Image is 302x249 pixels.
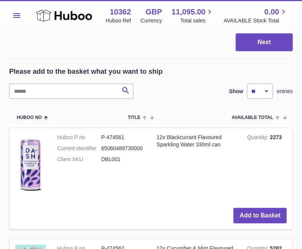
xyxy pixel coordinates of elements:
[128,115,141,120] span: Title
[224,7,288,24] a: 0.00 AVAILABLE Stock Total
[101,145,145,152] dd: 65060489730000
[110,7,131,17] strong: 10362
[101,156,145,163] dd: DBL001
[57,156,101,163] dt: Client SKU
[141,17,162,24] div: Currency
[233,208,287,224] button: Add to Basket
[247,134,270,142] strong: Quantity
[277,88,293,95] span: entries
[232,115,273,120] span: AVAILABLE Total
[236,33,293,51] button: Next
[181,17,214,24] span: Total sales
[57,145,101,152] dt: Current identifier
[229,88,243,95] label: Show
[105,17,131,24] div: Huboo Ref
[15,134,46,195] img: 12x Blackcurrant Flavoured Sparkling Water 330ml can
[101,134,145,141] dd: P-474561
[224,17,288,24] span: AVAILABLE Stock Total
[264,7,279,17] span: 0.00
[172,7,206,17] span: 11,095.00
[9,67,163,76] h2: Please add to the basket what you want to ship
[241,128,292,202] td: 2273
[145,7,162,17] strong: GBP
[151,128,242,202] td: 12x Blackcurrant Flavoured Sparkling Water 330ml can
[57,134,101,141] dt: Huboo P no
[172,7,214,24] a: 11,095.00 Total sales
[17,115,42,120] span: Huboo no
